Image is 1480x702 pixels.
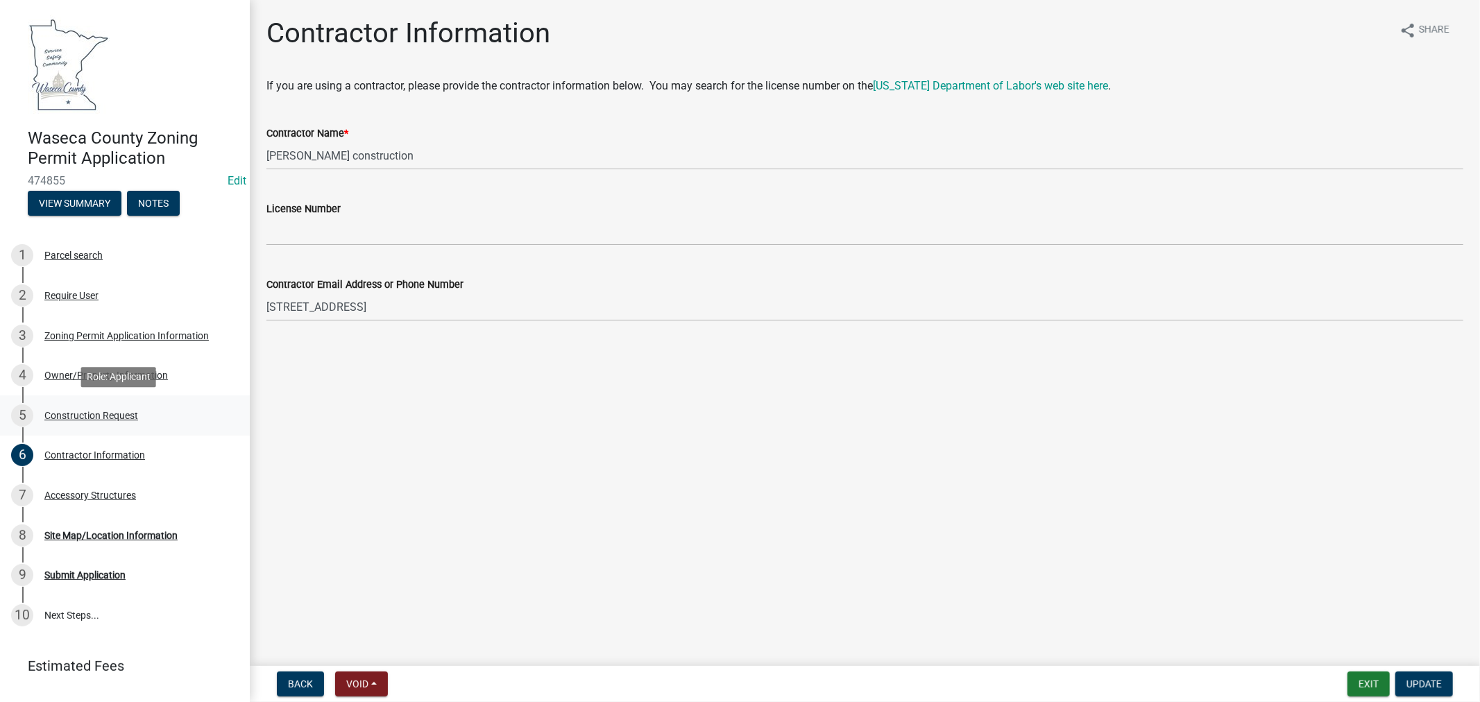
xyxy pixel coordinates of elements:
[11,244,33,266] div: 1
[11,284,33,307] div: 2
[266,129,348,139] label: Contractor Name
[346,678,368,690] span: Void
[11,364,33,386] div: 4
[44,291,99,300] div: Require User
[1347,671,1390,696] button: Exit
[127,198,180,209] wm-modal-confirm: Notes
[266,280,463,290] label: Contractor Email Address or Phone Number
[28,198,121,209] wm-modal-confirm: Summary
[81,367,156,387] div: Role: Applicant
[11,484,33,506] div: 7
[44,531,178,540] div: Site Map/Location Information
[44,450,145,460] div: Contractor Information
[1395,671,1453,696] button: Update
[228,174,246,187] a: Edit
[44,250,103,260] div: Parcel search
[44,370,168,380] div: Owner/Property Information
[1400,22,1416,39] i: share
[266,17,550,50] h1: Contractor Information
[28,174,222,187] span: 474855
[28,15,110,114] img: Waseca County, Minnesota
[11,325,33,347] div: 3
[288,678,313,690] span: Back
[44,411,138,420] div: Construction Request
[28,191,121,216] button: View Summary
[266,78,1463,94] p: If you are using a contractor, please provide the contractor information below. You may search fo...
[11,524,33,547] div: 8
[1419,22,1449,39] span: Share
[277,671,324,696] button: Back
[266,205,341,214] label: License Number
[873,79,1108,92] a: [US_STATE] Department of Labor's web site here
[28,128,239,169] h4: Waseca County Zoning Permit Application
[44,331,209,341] div: Zoning Permit Application Information
[11,652,228,680] a: Estimated Fees
[11,444,33,466] div: 6
[228,174,246,187] wm-modal-confirm: Edit Application Number
[1388,17,1461,44] button: shareShare
[11,564,33,586] div: 9
[11,604,33,626] div: 10
[127,191,180,216] button: Notes
[44,570,126,580] div: Submit Application
[44,490,136,500] div: Accessory Structures
[1406,678,1442,690] span: Update
[11,404,33,427] div: 5
[335,671,388,696] button: Void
